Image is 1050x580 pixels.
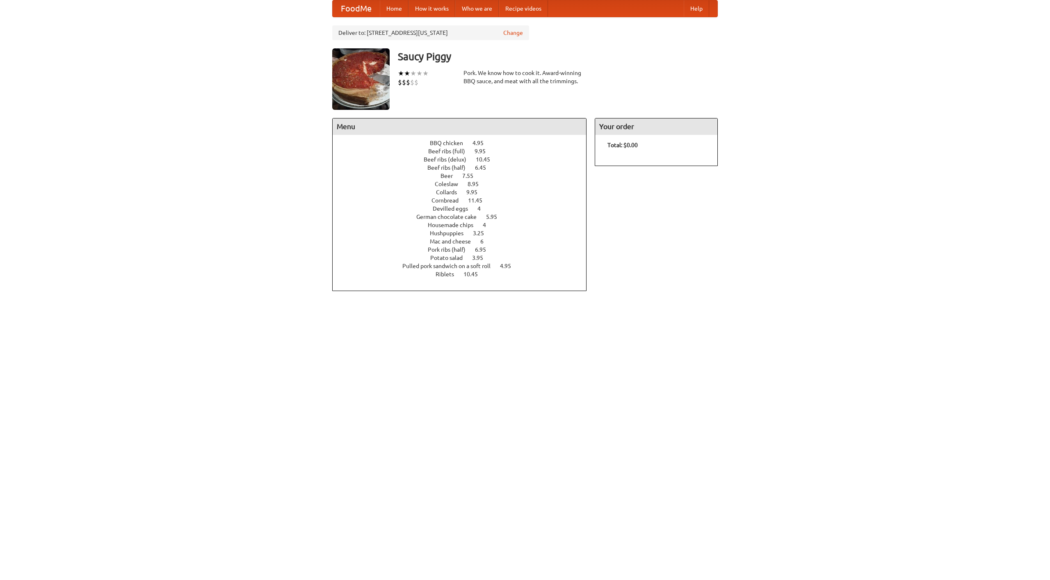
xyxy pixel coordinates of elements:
span: German chocolate cake [416,214,485,220]
a: Pork ribs (half) 6.95 [428,246,501,253]
span: Beef ribs (full) [428,148,473,155]
span: Coleslaw [435,181,466,187]
a: Cornbread 11.45 [431,197,498,204]
a: Beer 7.55 [441,173,488,179]
a: BBQ chicken 4.95 [430,140,499,146]
span: Pulled pork sandwich on a soft roll [402,263,499,269]
a: Recipe videos [499,0,548,17]
li: ★ [416,69,422,78]
a: Beef ribs (full) 9.95 [428,148,501,155]
a: Devilled eggs 4 [433,205,496,212]
span: Cornbread [431,197,467,204]
span: Devilled eggs [433,205,476,212]
li: $ [402,78,406,87]
span: Pork ribs (half) [428,246,474,253]
span: Collards [436,189,465,196]
li: $ [410,78,414,87]
a: Pulled pork sandwich on a soft roll 4.95 [402,263,526,269]
a: Home [380,0,409,17]
li: $ [398,78,402,87]
span: 6.95 [475,246,494,253]
a: German chocolate cake 5.95 [416,214,512,220]
span: 4 [483,222,494,228]
a: Hushpuppies 3.25 [430,230,499,237]
a: Potato salad 3.95 [430,255,498,261]
h4: Menu [333,118,586,135]
li: $ [406,78,410,87]
li: ★ [398,69,404,78]
span: BBQ chicken [430,140,471,146]
span: 5.95 [486,214,505,220]
li: $ [414,78,418,87]
h4: Your order [595,118,717,135]
h3: Saucy Piggy [398,48,718,65]
a: Change [503,29,523,37]
span: 8.95 [468,181,487,187]
span: 6 [480,238,492,245]
a: Coleslaw 8.95 [435,181,494,187]
span: Hushpuppies [430,230,472,237]
span: 9.95 [475,148,494,155]
a: Who we are [455,0,499,17]
li: ★ [422,69,429,78]
b: Total: $0.00 [607,142,638,148]
div: Deliver to: [STREET_ADDRESS][US_STATE] [332,25,529,40]
a: Mac and cheese 6 [430,238,499,245]
a: Housemade chips 4 [428,222,501,228]
a: Riblets 10.45 [436,271,493,277]
span: 3.95 [472,255,491,261]
span: 4.95 [500,263,519,269]
span: 7.55 [462,173,482,179]
span: Potato salad [430,255,471,261]
span: Beef ribs (half) [427,164,474,171]
span: 4 [477,205,489,212]
a: Beef ribs (half) 6.45 [427,164,501,171]
span: Housemade chips [428,222,482,228]
a: Help [684,0,709,17]
div: Pork. We know how to cook it. Award-winning BBQ sauce, and meat with all the trimmings. [463,69,587,85]
span: 10.45 [476,156,498,163]
span: 6.45 [475,164,494,171]
span: 11.45 [468,197,491,204]
span: Riblets [436,271,462,277]
li: ★ [404,69,410,78]
a: Beef ribs (delux) 10.45 [424,156,505,163]
span: Beer [441,173,461,179]
span: 10.45 [463,271,486,277]
span: 4.95 [472,140,492,146]
a: FoodMe [333,0,380,17]
li: ★ [410,69,416,78]
span: 3.25 [473,230,492,237]
a: Collards 9.95 [436,189,493,196]
span: 9.95 [466,189,486,196]
span: Beef ribs (delux) [424,156,475,163]
img: angular.jpg [332,48,390,110]
span: Mac and cheese [430,238,479,245]
a: How it works [409,0,455,17]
